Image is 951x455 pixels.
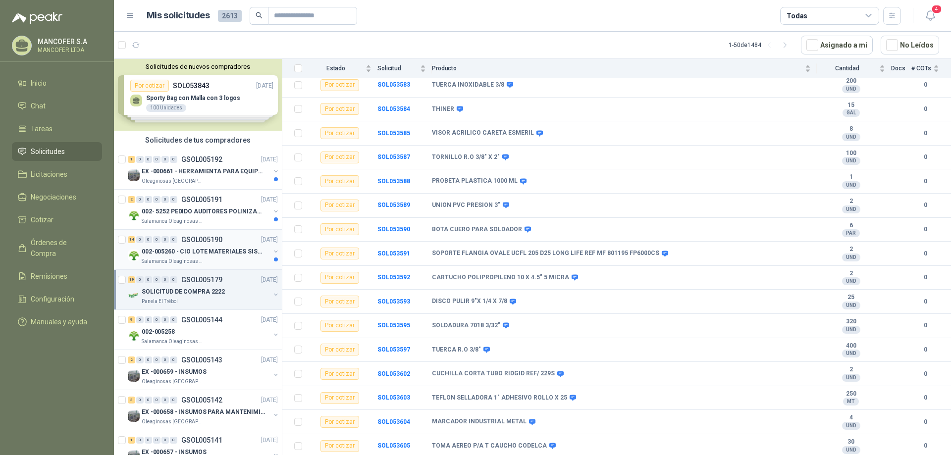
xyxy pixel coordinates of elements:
[31,237,93,259] span: Órdenes de Compra
[817,198,885,205] b: 2
[377,370,410,377] a: SOL053602
[911,249,939,258] b: 0
[881,36,939,54] button: No Leídos
[377,298,410,305] a: SOL053593
[377,322,410,329] a: SOL053595
[891,59,911,78] th: Docs
[787,10,807,21] div: Todas
[12,312,102,331] a: Manuales y ayuda
[12,267,102,286] a: Remisiones
[128,234,280,265] a: 14 0 0 0 0 0 GSOL005190[DATE] Company Logo002-005260 - CIO LOTE MATERIALES SISTEMA HIDRAULICSalam...
[432,226,522,234] b: BOTA CUERO PARA SOLDADOR
[432,202,500,209] b: UNION PVC PRESION 3"
[842,350,860,357] div: UND
[320,127,359,139] div: Por cotizar
[12,210,102,229] a: Cotizar
[911,59,951,78] th: # COTs
[921,7,939,25] button: 4
[842,181,860,189] div: UND
[377,274,410,281] b: SOL053592
[128,316,135,323] div: 9
[817,342,885,350] b: 400
[142,407,265,417] p: EX -000658 - INSUMOS PARA MANTENIMIENTO MECANICO
[817,246,885,253] b: 2
[377,105,410,112] b: SOL053584
[181,356,222,363] p: GSOL005143
[729,37,793,53] div: 1 - 50 de 1484
[842,133,860,141] div: UND
[170,276,177,283] div: 0
[377,394,410,401] a: SOL053603
[31,169,67,180] span: Licitaciones
[817,318,885,326] b: 320
[31,316,87,327] span: Manuales y ayuda
[128,274,280,305] a: 19 0 0 0 0 0 GSOL005179[DATE] Company LogoSOLICITUD DE COMPRA 2222Panela El Trébol
[432,274,569,282] b: CARTUCHO POLIPROPILENO 10 X 4.5" 5 MICRA
[12,188,102,206] a: Negociaciones
[911,393,939,403] b: 0
[153,196,160,203] div: 0
[136,356,144,363] div: 0
[432,105,454,113] b: THINER
[170,236,177,243] div: 0
[432,250,659,257] b: SOPORTE FLANGIA OVALE UCFL 205 D25 LONG LIFE REF MF 801195 FP6000CS
[432,370,555,378] b: CUCHILLA CORTA TUBO RIDGID REF/ 229S
[161,397,169,404] div: 0
[377,250,410,257] b: SOL053591
[842,277,860,285] div: UND
[261,396,278,405] p: [DATE]
[153,356,160,363] div: 0
[911,273,939,282] b: 0
[842,422,860,430] div: UND
[128,194,280,225] a: 2 0 0 0 0 0 GSOL005191[DATE] Company Logo002- 5252 PEDIDO AUDITORES POLINIZACIÓNSalamanca Oleagin...
[432,394,567,402] b: TEFLON SELLADORA 1" ADHESIVO ROLLO X 25
[12,142,102,161] a: Solicitudes
[142,207,265,216] p: 002- 5252 PEDIDO AUDITORES POLINIZACIÓN
[432,81,504,89] b: TUERCA INOXIDABLE 3/8
[377,226,410,233] a: SOL053590
[320,152,359,163] div: Por cotizar
[31,123,53,134] span: Tareas
[842,446,860,454] div: UND
[38,38,100,45] p: MANCOFER S.A
[136,316,144,323] div: 0
[181,156,222,163] p: GSOL005192
[153,316,160,323] div: 0
[128,356,135,363] div: 2
[911,65,931,72] span: # COTs
[308,65,364,72] span: Estado
[145,236,152,243] div: 0
[161,156,169,163] div: 0
[128,314,280,346] a: 9 0 0 0 0 0 GSOL005144[DATE] Company Logo002-005258Salamanca Oleaginosas SAS
[320,248,359,259] div: Por cotizar
[170,397,177,404] div: 0
[911,225,939,234] b: 0
[38,47,100,53] p: MANCOFER LTDA
[181,397,222,404] p: GSOL005142
[261,195,278,204] p: [DATE]
[136,156,144,163] div: 0
[843,109,860,117] div: GAL
[142,298,178,305] p: Panela El Trébol
[377,81,410,88] b: SOL053583
[142,177,204,185] p: Oleaginosas [GEOGRAPHIC_DATA][PERSON_NAME]
[161,276,169,283] div: 0
[377,65,418,72] span: Solicitud
[153,437,160,444] div: 0
[320,272,359,284] div: Por cotizar
[432,322,500,330] b: SOLDADURA 7018 3/32"
[142,367,207,377] p: EX -000659 - INSUMOS
[142,167,265,176] p: EX -000661 - HERRAMIENTA PARA EQUIPO MECANICO PLAN
[432,129,534,137] b: VISOR ACRILICO CARETA ESMERIL
[128,354,280,386] a: 2 0 0 0 0 0 GSOL005143[DATE] Company LogoEX -000659 - INSUMOSOleaginosas [GEOGRAPHIC_DATA][PERSON...
[842,229,860,237] div: PAR
[432,65,803,72] span: Producto
[256,12,263,19] span: search
[114,59,282,131] div: Solicitudes de nuevos compradoresPor cotizarSOL053843[DATE] Sporty Bag con Malla con 3 logos100 U...
[320,440,359,452] div: Por cotizar
[817,65,877,72] span: Cantidad
[377,346,410,353] a: SOL053597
